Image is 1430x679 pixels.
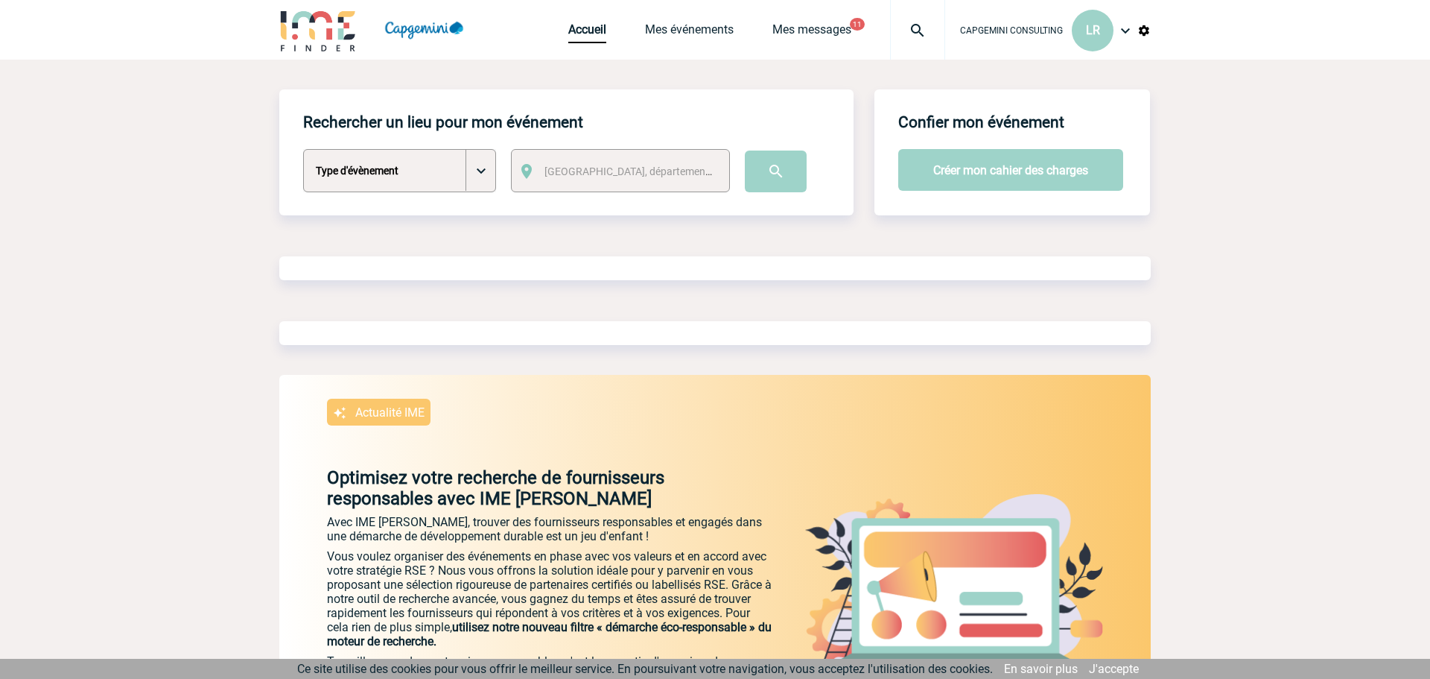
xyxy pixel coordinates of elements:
[544,165,751,177] span: [GEOGRAPHIC_DATA], département, région...
[1089,662,1139,676] a: J'accepte
[279,9,357,51] img: IME-Finder
[645,22,734,43] a: Mes événements
[327,549,774,648] p: Vous voulez organiser des événements en phase avec vos valeurs et en accord avec votre stratégie ...
[327,515,774,543] p: Avec IME [PERSON_NAME], trouver des fournisseurs responsables et engagés dans une démarche de dév...
[297,662,993,676] span: Ce site utilise des cookies pour vous offrir le meilleur service. En poursuivant votre navigation...
[1004,662,1078,676] a: En savoir plus
[805,494,1103,672] img: actu.png
[303,113,583,131] h4: Rechercher un lieu pour mon événement
[568,22,606,43] a: Accueil
[279,467,774,509] p: Optimisez votre recherche de fournisseurs responsables avec IME [PERSON_NAME]
[898,113,1064,131] h4: Confier mon événement
[327,620,772,648] span: utilisez notre nouveau filtre « démarche éco-responsable » du moteur de recherche.
[745,151,807,192] input: Submit
[850,18,865,31] button: 11
[355,405,425,420] p: Actualité IME
[1086,23,1100,37] span: LR
[898,149,1123,191] button: Créer mon cahier des charges
[960,25,1063,36] span: CAPGEMINI CONSULTING
[772,22,851,43] a: Mes messages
